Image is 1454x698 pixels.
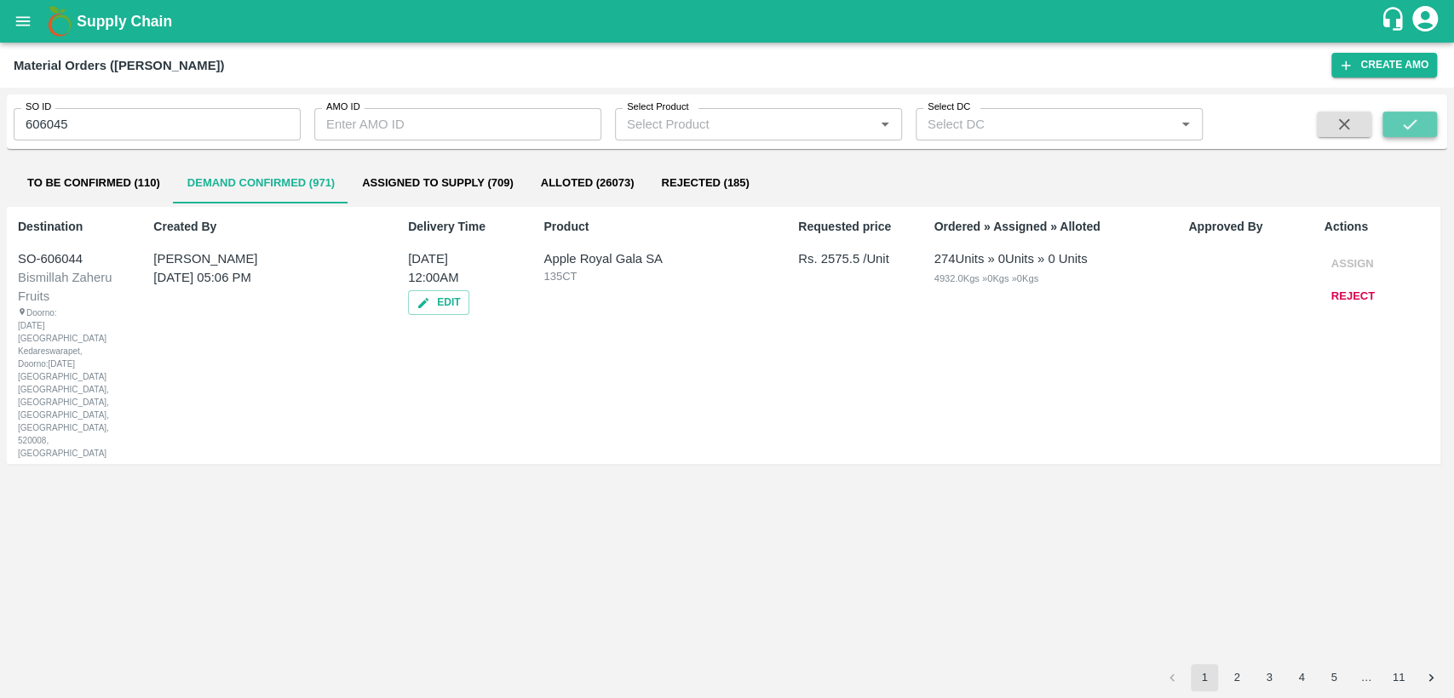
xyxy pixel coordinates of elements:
[1325,282,1382,312] button: Reject
[543,268,774,285] p: 135CT
[153,218,384,236] p: Created By
[1288,664,1315,691] button: Go to page 4
[543,218,774,236] p: Product
[18,306,83,460] div: Doorno:[DATE] [GEOGRAPHIC_DATA] Kedareswarapet, Doorno:[DATE] [GEOGRAPHIC_DATA] [GEOGRAPHIC_DATA]...
[934,273,1037,283] span: 4932.0 Kgs » 0 Kgs » 0 Kgs
[43,4,77,38] img: logo
[18,249,127,268] div: SO-606044
[1320,664,1348,691] button: Go to page 5
[408,290,468,315] button: Edit
[408,218,520,236] p: Delivery Time
[1175,113,1197,135] button: Open
[314,108,601,140] input: Enter AMO ID
[620,113,869,135] input: Select Product
[153,249,364,268] p: [PERSON_NAME]
[77,9,1380,33] a: Supply Chain
[1223,664,1250,691] button: Go to page 2
[3,2,43,41] button: open drawer
[18,268,127,306] div: Bismillah Zaheru Fruits
[928,100,970,114] label: Select DC
[1385,664,1412,691] button: Go to page 11
[647,163,762,203] button: Rejected (185)
[798,218,910,236] p: Requested price
[1410,3,1440,39] div: account of current user
[1380,6,1410,37] div: customer-support
[1156,664,1447,691] nav: pagination navigation
[14,163,174,203] button: To Be Confirmed (110)
[798,249,910,268] p: Rs. 2575.5 /Unit
[921,113,1147,135] input: Select DC
[1417,664,1445,691] button: Go to next page
[934,249,1087,268] div: 274 Units » 0 Units » 0 Units
[348,163,527,203] button: Assigned to Supply (709)
[14,54,224,77] div: Material Orders ([PERSON_NAME])
[874,113,896,135] button: Open
[77,13,172,30] b: Supply Chain
[934,218,1164,236] p: Ordered » Assigned » Alloted
[326,100,360,114] label: AMO ID
[26,100,51,114] label: SO ID
[1256,664,1283,691] button: Go to page 3
[174,163,348,203] button: Demand Confirmed (971)
[14,108,301,140] input: Enter SO ID
[153,268,364,287] p: [DATE] 05:06 PM
[527,163,648,203] button: Alloted (26073)
[1353,670,1380,686] div: …
[1191,664,1218,691] button: page 1
[408,249,499,319] p: [DATE] 12:00AM
[1325,218,1436,236] p: Actions
[1188,218,1300,236] p: Approved By
[543,249,774,268] p: Apple Royal Gala SA
[18,218,129,236] p: Destination
[1331,53,1437,77] button: Create AMO
[627,100,688,114] label: Select Product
